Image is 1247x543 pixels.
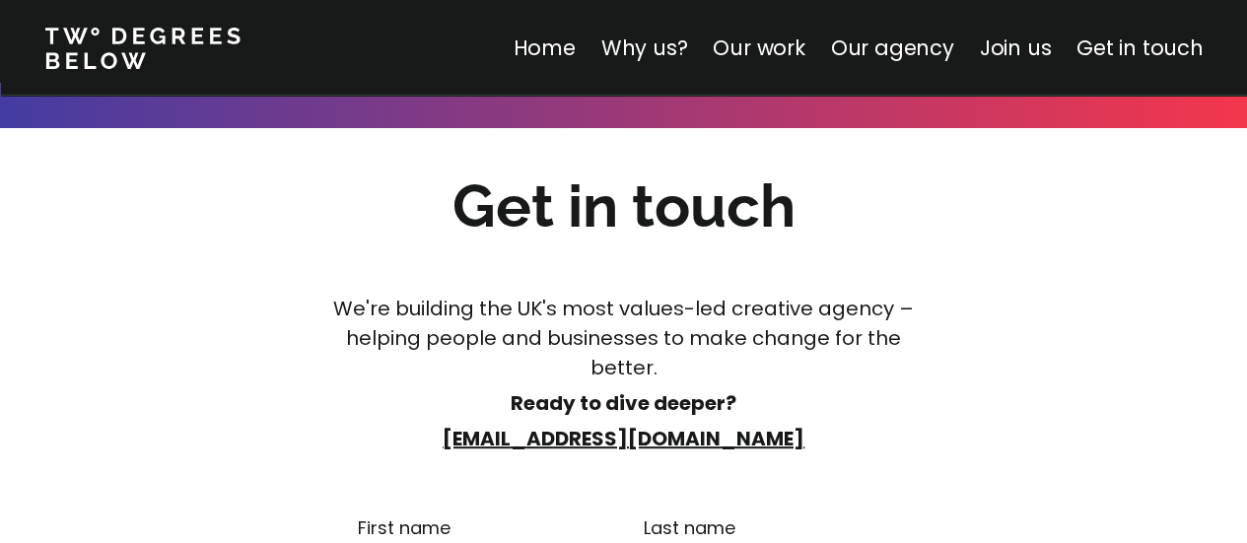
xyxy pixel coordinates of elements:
p: We're building the UK's most values-led creative agency – helping people and businesses to make c... [314,294,934,382]
a: Our work [713,34,804,62]
h2: Get in touch [452,167,796,246]
a: Our agency [830,34,953,62]
a: Home [513,34,575,62]
p: Last name [644,514,735,541]
a: Get in touch [1076,34,1203,62]
a: [EMAIL_ADDRESS][DOMAIN_NAME] [443,425,804,452]
a: Why us? [600,34,687,62]
p: First name [358,514,450,541]
a: Join us [979,34,1051,62]
strong: Ready to dive deeper? [511,389,736,417]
